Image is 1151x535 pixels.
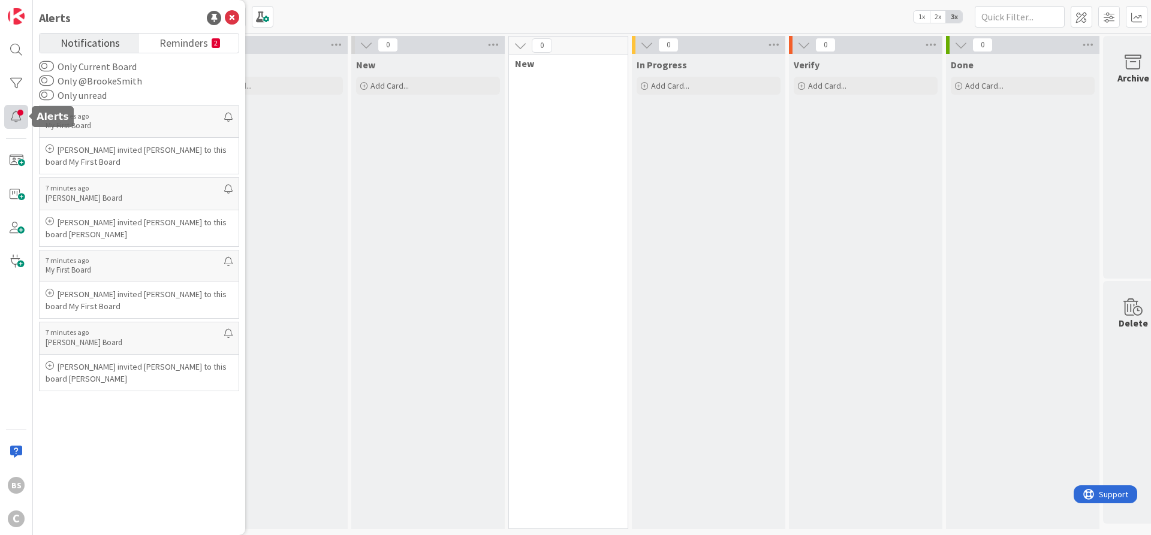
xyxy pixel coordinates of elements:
span: New [515,58,613,69]
label: Only unread [39,88,107,102]
span: New [356,59,375,71]
p: [PERSON_NAME] Board [46,337,224,348]
span: Reminders [159,34,208,50]
div: C [8,510,25,527]
span: Notifications [61,34,120,50]
p: [PERSON_NAME] invited [PERSON_NAME] to this board [PERSON_NAME] [46,216,233,240]
label: Only @BrookeSmith [39,74,142,88]
input: Quick Filter... [975,6,1065,28]
p: [PERSON_NAME] invited [PERSON_NAME] to this board My First Board [46,144,233,168]
p: [PERSON_NAME] invited [PERSON_NAME] to this board [PERSON_NAME] [46,361,233,385]
button: Only unread [39,89,54,101]
p: 7 minutes ago [46,112,224,120]
span: 0 [532,38,552,53]
span: 0 [658,38,679,52]
p: My First Board [46,265,224,276]
span: 0 [815,38,836,52]
p: 7 minutes ago [46,184,224,192]
button: Only Current Board [39,61,54,72]
div: Alerts [39,9,71,27]
span: 2x [930,11,946,23]
span: Support [25,2,55,16]
span: Add Card... [965,80,1004,91]
span: 3x [946,11,962,23]
span: In Progress [637,59,687,71]
div: BS [8,477,25,494]
span: Add Card... [651,80,689,91]
span: 1x [914,11,930,23]
span: Add Card... [808,80,846,91]
span: 0 [378,38,398,52]
p: My First Board [46,120,224,131]
p: [PERSON_NAME] invited [PERSON_NAME] to this board My First Board [46,288,233,312]
p: [PERSON_NAME] Board [46,193,224,204]
p: 7 minutes ago [46,328,224,337]
div: Delete [1119,316,1148,330]
h5: Alerts [37,111,69,122]
span: Verify [794,59,819,71]
div: Archive [1117,71,1149,85]
label: Only Current Board [39,59,137,74]
span: 0 [972,38,993,52]
button: Only @BrookeSmith [39,75,54,87]
img: Visit kanbanzone.com [8,8,25,25]
small: 2 [212,38,220,48]
p: 7 minutes ago [46,256,224,265]
span: Add Card... [370,80,409,91]
span: Done [951,59,974,71]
